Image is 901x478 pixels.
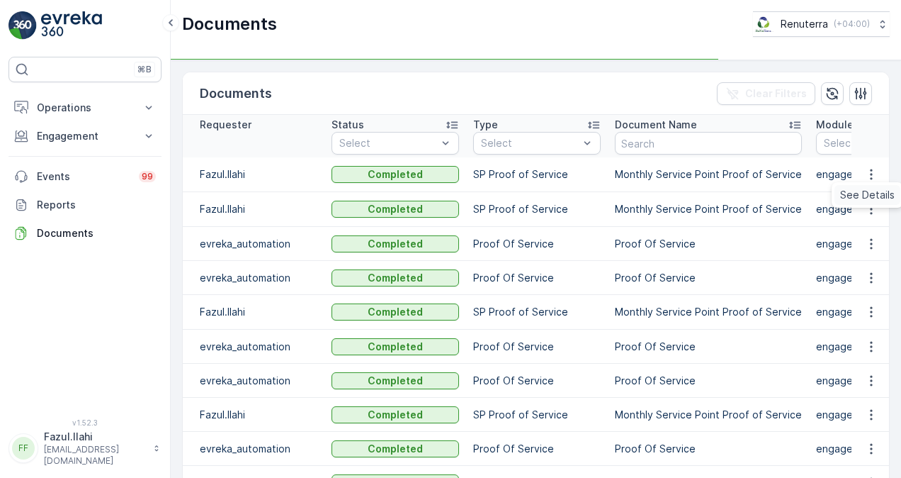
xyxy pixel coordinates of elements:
[200,305,317,319] p: Fazul.Ilahi
[200,442,317,456] p: evreka_automation
[615,271,802,285] p: Proof Of Service
[473,340,601,354] p: Proof Of Service
[331,118,364,132] p: Status
[615,202,802,216] p: Monthly Service Point Proof of Service
[473,442,601,456] p: Proof Of Service
[37,198,156,212] p: Reports
[37,226,156,240] p: Documents
[37,169,130,184] p: Events
[368,305,423,319] p: Completed
[331,304,459,321] button: Completed
[615,132,802,155] input: Search
[473,237,601,251] p: Proof Of Service
[745,87,807,101] p: Clear Filters
[473,167,601,182] p: SP Proof of Service
[182,13,277,35] p: Documents
[8,122,161,150] button: Engagement
[615,167,802,182] p: Monthly Service Point Proof of Service
[331,235,459,252] button: Completed
[200,408,317,422] p: Fazul.Ilahi
[331,166,459,183] button: Completed
[331,406,459,423] button: Completed
[717,82,815,105] button: Clear Filters
[473,374,601,388] p: Proof Of Service
[368,442,423,456] p: Completed
[8,430,161,467] button: FFFazul.Ilahi[EMAIL_ADDRESS][DOMAIN_NAME]
[339,136,437,150] p: Select
[200,237,317,251] p: evreka_automation
[615,442,802,456] p: Proof Of Service
[368,271,423,285] p: Completed
[834,18,870,30] p: ( +04:00 )
[200,84,272,104] p: Documents
[44,444,146,467] p: [EMAIL_ADDRESS][DOMAIN_NAME]
[8,219,161,248] a: Documents
[753,16,775,32] img: Screenshot_2024-07-26_at_13.33.01.png
[200,202,317,216] p: Fazul.Ilahi
[481,136,579,150] p: Select
[200,374,317,388] p: evreka_automation
[41,11,102,40] img: logo_light-DOdMpM7g.png
[331,440,459,457] button: Completed
[331,269,459,287] button: Completed
[615,237,802,251] p: Proof Of Service
[368,374,423,388] p: Completed
[840,188,895,202] span: See Details
[368,237,423,251] p: Completed
[615,340,802,354] p: Proof Of Service
[816,118,854,132] p: Module
[331,201,459,218] button: Completed
[200,167,317,182] p: Fazul.Ilahi
[44,430,146,444] p: Fazul.Ilahi
[200,340,317,354] p: evreka_automation
[8,94,161,122] button: Operations
[368,408,423,422] p: Completed
[615,118,697,132] p: Document Name
[331,338,459,355] button: Completed
[8,162,161,191] a: Events99
[368,167,423,182] p: Completed
[473,271,601,285] p: Proof Of Service
[473,305,601,319] p: SP Proof of Service
[834,185,900,205] a: See Details
[331,372,459,389] button: Completed
[142,171,153,182] p: 99
[368,202,423,216] p: Completed
[8,418,161,427] span: v 1.52.3
[615,374,802,388] p: Proof Of Service
[781,17,828,31] p: Renuterra
[8,11,37,40] img: logo
[615,408,802,422] p: Monthly Service Point Proof of Service
[137,64,152,75] p: ⌘B
[200,118,251,132] p: Requester
[753,11,890,37] button: Renuterra(+04:00)
[37,129,133,143] p: Engagement
[368,340,423,354] p: Completed
[615,305,802,319] p: Monthly Service Point Proof of Service
[8,191,161,219] a: Reports
[473,118,498,132] p: Type
[473,202,601,216] p: SP Proof of Service
[200,271,317,285] p: evreka_automation
[37,101,133,115] p: Operations
[12,437,35,460] div: FF
[473,408,601,422] p: SP Proof of Service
